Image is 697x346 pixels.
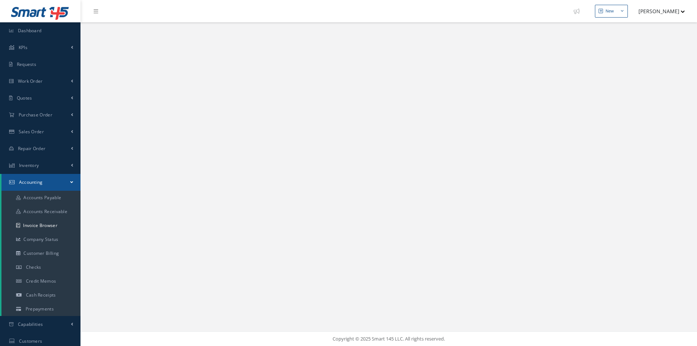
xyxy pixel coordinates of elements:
button: [PERSON_NAME] [632,4,685,18]
span: Checks [26,264,41,270]
a: Invoice Browser [1,219,80,232]
a: Customer Billing [1,246,80,260]
span: Purchase Order [19,112,52,118]
span: Accounting [19,179,43,185]
span: Sales Order [19,129,44,135]
span: Requests [17,61,36,67]
span: Dashboard [18,27,42,34]
div: Copyright © 2025 Smart 145 LLC. All rights reserved. [88,335,690,343]
a: Credit Memos [1,274,80,288]
div: New [606,8,614,14]
span: Capabilities [18,321,43,327]
a: Company Status [1,232,80,246]
a: Checks [1,260,80,274]
span: Repair Order [18,145,46,152]
span: Inventory [19,162,39,168]
span: Cash Receipts [26,292,56,298]
span: Credit Memos [26,278,56,284]
a: Accounts Payable [1,191,80,205]
a: Accounting [1,174,80,191]
span: KPIs [19,44,27,51]
a: Cash Receipts [1,288,80,302]
span: Prepayments [26,306,54,312]
a: Prepayments [1,302,80,316]
a: Accounts Receivable [1,205,80,219]
span: Customers [19,338,42,344]
span: Quotes [17,95,32,101]
span: Work Order [18,78,43,84]
button: New [595,5,628,18]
